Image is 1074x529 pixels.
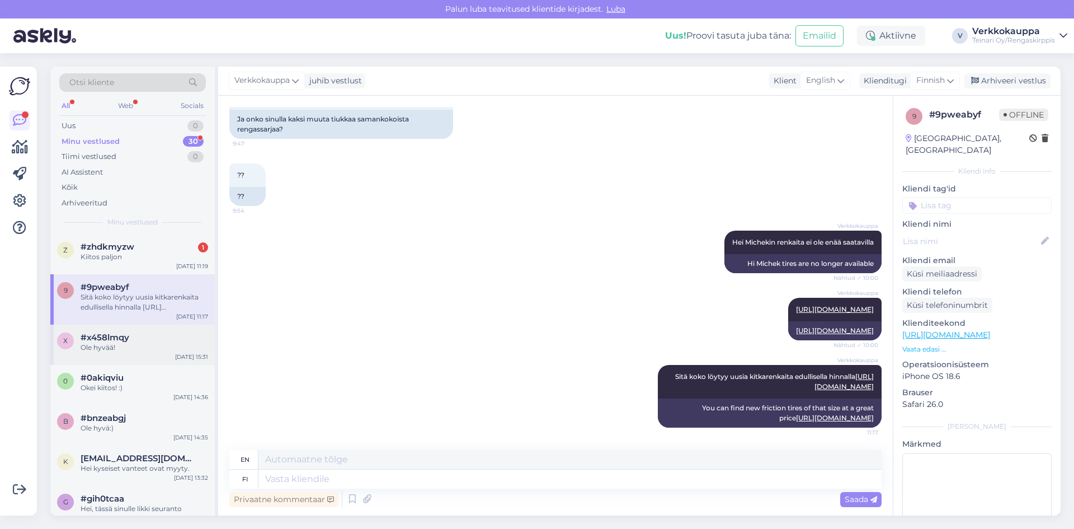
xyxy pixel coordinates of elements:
div: Verkkokauppa [972,27,1055,36]
img: Askly Logo [9,76,30,97]
div: V [952,28,968,44]
input: Lisa tag [902,197,1052,214]
div: [PERSON_NAME] [902,422,1052,432]
div: Hei kyseiset vanteet ovat myyty. [81,464,208,474]
div: [DATE] 13:32 [174,474,208,482]
a: [URL][DOMAIN_NAME] [796,414,874,422]
span: b [63,417,68,425]
div: Arhiveeritud [62,198,107,209]
div: AI Assistent [62,167,103,178]
span: #9pweabyf [81,282,129,292]
span: Nähtud ✓ 10:00 [833,341,878,349]
p: Klienditeekond [902,317,1052,329]
p: Kliendi nimi [902,218,1052,230]
div: Okei kiitos! :) [81,383,208,393]
div: 0 [187,151,204,162]
p: Kliendi tag'id [902,183,1052,195]
div: Küsi telefoninumbrit [902,298,992,313]
div: Socials [178,99,206,113]
b: Uus! [665,30,686,41]
span: Verkkokauppa [836,222,878,230]
span: 9 [912,112,916,120]
div: Web [116,99,135,113]
div: [DATE] 11:19 [176,262,208,270]
span: kiviniemisamu@gmail.com [81,453,197,464]
span: z [63,246,68,254]
span: Verkkokauppa [836,356,878,364]
p: Kliendi telefon [902,286,1052,298]
span: English [806,74,835,87]
span: 9:47 [233,139,275,148]
div: 0 [187,120,204,132]
div: Klienditugi [859,75,907,87]
div: 30 [183,136,204,147]
div: [DATE] 11:17 [176,312,208,321]
div: Ole hyvää! [81,343,208,353]
p: iPhone OS 18.6 [902,371,1052,382]
input: Lisa nimi [903,235,1039,247]
div: juhib vestlust [305,75,362,87]
span: Hei Michekin renkaita ei ole enää saatavilla [732,238,874,246]
div: Küsi meiliaadressi [902,266,982,282]
span: #gih0tcaa [81,494,124,504]
div: [GEOGRAPHIC_DATA], [GEOGRAPHIC_DATA] [906,133,1029,156]
div: ?? [229,187,266,206]
span: Saada [845,494,877,504]
span: 9:54 [233,207,275,215]
span: 11:17 [836,428,878,437]
span: #0akiqviu [81,373,124,383]
div: Tiimi vestlused [62,151,116,162]
div: Sitä koko löytyy uusia kitkarenkaita edullisella hinnalla [URL][DOMAIN_NAME] [81,292,208,312]
span: Otsi kliente [69,77,114,88]
p: Vaata edasi ... [902,344,1052,354]
div: Hei, tässä sinulle likki seuranto vartteen. [URL][DOMAIN_NAME] [81,504,208,524]
div: # 9pweabyf [929,108,999,121]
span: #bnzeabgj [81,413,126,423]
div: en [241,450,249,469]
span: Verkkokauppa [836,289,878,297]
span: #zhdkmyzw [81,242,134,252]
div: Kiitos paljon [81,252,208,262]
a: [URL][DOMAIN_NAME] [902,330,990,340]
div: Minu vestlused [62,136,120,147]
div: Klient [769,75,797,87]
p: Märkmed [902,438,1052,450]
p: Brauser [902,387,1052,399]
div: You can find new friction tires of that size at a great price [658,399,882,428]
a: [URL][DOMAIN_NAME] [796,326,874,335]
p: Safari 26.0 [902,399,1052,410]
span: Luba [603,4,629,14]
div: fi [242,470,248,489]
div: Kliendi info [902,166,1052,176]
span: Nähtud ✓ 10:00 [833,274,878,282]
div: [DATE] 15:31 [175,353,208,361]
span: Minu vestlused [107,217,158,227]
div: [DATE] 14:35 [173,433,208,442]
button: Emailid [795,25,844,46]
span: Sitä koko löytyy uusia kitkarenkaita edullisella hinnalla [675,372,874,391]
div: Ole hyvä:) [81,423,208,433]
div: [DATE] 14:36 [173,393,208,401]
span: k [63,457,68,466]
span: ?? [237,171,244,179]
div: Arhiveeri vestlus [964,73,1051,88]
div: Hi Michek tires are no longer available [724,254,882,273]
p: Kliendi email [902,255,1052,266]
span: x [63,336,68,345]
a: [URL][DOMAIN_NAME] [796,305,874,313]
span: g [63,498,68,506]
div: Ja onko sinulla kaksi muuta tiukkaa samankokoista rengassarjaa? [229,110,453,139]
span: Finnish [916,74,945,87]
div: Aktiivne [857,26,925,46]
div: All [59,99,72,113]
div: Teinari Oy/Rengaskirppis [972,36,1055,45]
p: Operatsioonisüsteem [902,359,1052,371]
span: Offline [999,109,1048,121]
div: Kõik [62,182,78,193]
div: Uus [62,120,76,132]
div: 1 [198,242,208,252]
span: 9 [64,286,68,294]
div: Privaatne kommentaar [229,492,338,507]
a: VerkkokauppaTeinari Oy/Rengaskirppis [972,27,1067,45]
span: #x458lmqy [81,333,129,343]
